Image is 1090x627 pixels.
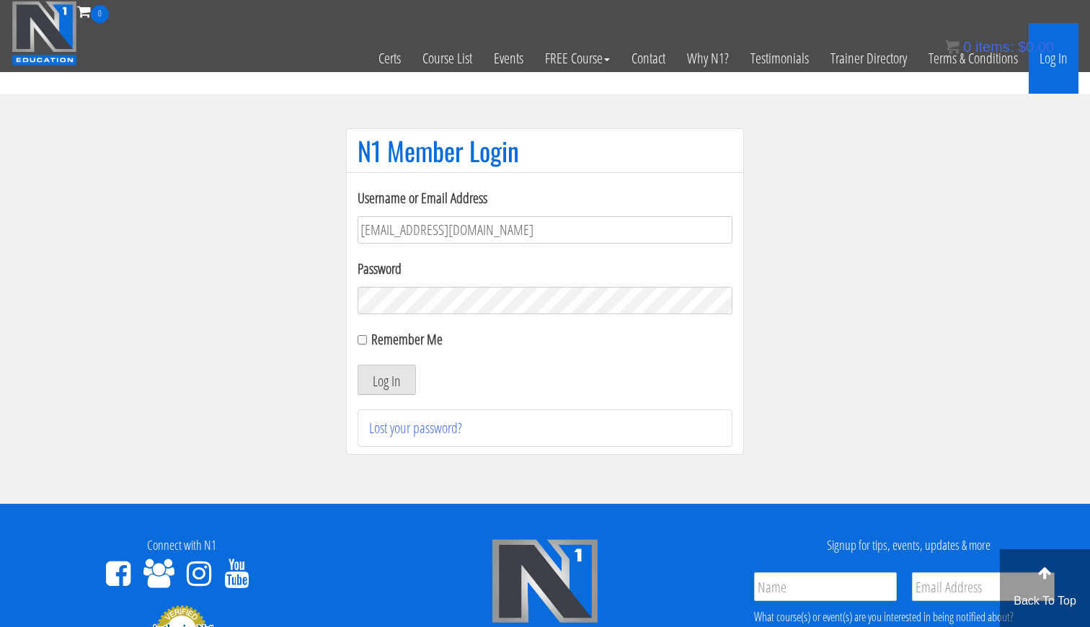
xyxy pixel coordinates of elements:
a: Contact [621,23,676,94]
label: Password [358,258,732,280]
a: Testimonials [740,23,820,94]
a: 0 items: $0.00 [945,39,1054,55]
a: FREE Course [534,23,621,94]
span: $ [1018,39,1026,55]
a: Lost your password? [369,418,462,437]
a: Certs [368,23,412,94]
span: 0 [91,5,109,23]
div: What course(s) or event(s) are you interested in being notified about? [754,608,1055,626]
p: Back To Top [1000,592,1090,610]
a: 0 [77,1,109,21]
h4: Connect with N1 [11,538,353,553]
img: n1-education [12,1,77,66]
a: Log In [1029,23,1078,94]
span: 0 [963,39,971,55]
span: items: [975,39,1014,55]
input: Email Address [912,572,1055,601]
a: Terms & Conditions [918,23,1029,94]
button: Log In [358,365,416,395]
bdi: 0.00 [1018,39,1054,55]
h4: Signup for tips, events, updates & more [737,538,1079,553]
a: Events [483,23,534,94]
h1: N1 Member Login [358,136,732,165]
input: Name [754,572,897,601]
a: Trainer Directory [820,23,918,94]
label: Remember Me [371,329,443,349]
label: Username or Email Address [358,187,732,209]
img: icon11.png [945,40,960,54]
a: Why N1? [676,23,740,94]
a: Course List [412,23,483,94]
